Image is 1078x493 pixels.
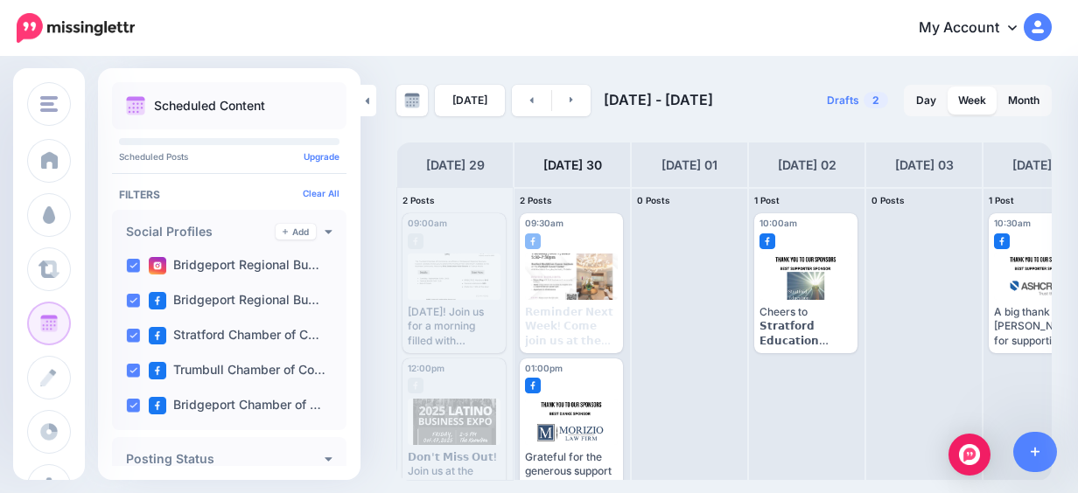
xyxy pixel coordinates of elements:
[759,233,775,249] img: facebook-square.png
[1012,155,1071,176] h4: [DATE] 04
[525,305,618,348] div: 𝗥𝗲𝗺𝗶𝗻𝗱𝗲𝗿 𝗡𝗲𝘅𝘁 𝗪𝗲𝗲𝗸! 𝗖𝗼𝗺𝗲 𝗷𝗼𝗶𝗻 𝘂𝘀 𝗮𝘁 𝘁𝗵𝗲 𝗛𝗮𝗿𝘁𝗳𝗼𝗿𝗱 𝗛𝗲𝗮𝗹𝘁𝗵𝗰𝗮𝗿𝗲 𝗖𝗵𝗮𝗺𝗯𝗲𝗿 𝗔𝗳𝘁𝗲𝗿 𝗛𝗼𝘂𝗿𝘀 𝗘𝘃𝗲𝗻𝘁! [DATE][DAT...
[864,92,888,108] span: 2
[948,87,997,115] a: Week
[778,155,836,176] h4: [DATE] 02
[901,7,1052,50] a: My Account
[543,155,602,176] h4: [DATE] 30
[276,224,316,240] a: Add
[149,397,321,414] label: Bridgeport Chamber of …
[149,257,319,274] label: Bridgeport Regional Bu…
[408,233,423,249] img: facebook-grey-square.png
[637,195,670,205] span: 0 Posts
[426,155,485,176] h4: [DATE] 29
[119,152,339,161] p: Scheduled Posts
[303,188,339,198] a: Clear All
[525,233,541,249] img: facebook-square.png
[997,87,1050,115] a: Month
[119,188,339,201] h4: Filters
[149,327,166,344] img: facebook-square.png
[525,363,563,373] span: 01:00pm
[408,218,447,228] span: 09:00am
[149,327,319,344] label: Stratford Chamber of C…
[759,305,852,348] div: Cheers to 𝗦𝘁𝗿𝗮𝘁𝗳𝗼𝗿𝗱 𝗘𝗱𝘂𝗰𝗮𝘁𝗶𝗼𝗻 𝗔𝘀𝘀𝗼𝗰𝗶𝗮𝘁𝗶𝗼𝗻 for being a 𝗕𝗘𝗦𝗧 𝗦𝘂𝗽𝗽𝗼𝗿𝘁𝗲𝗿 Sponsor at the 2025 BEST Com...
[304,151,339,162] a: Upgrade
[408,378,423,393] img: facebook-grey-square.png
[604,91,713,108] span: [DATE] - [DATE]
[126,96,145,115] img: calendar.png
[661,155,717,176] h4: [DATE] 01
[525,450,618,493] div: Grateful for the generous support of [PERSON_NAME] 𝗟𝗮𝘄 𝗙𝗶𝗿𝗺, a 𝗕𝗘𝗦𝗧 𝗗𝗮𝗻𝗸𝗲 𝗦𝗽𝗼𝗻𝘀𝗼𝗿 for this year's...
[408,450,500,493] div: 𝗗𝗼𝗻'𝘁 𝗠𝗶𝘀𝘀 𝗢𝘂𝘁! Join us at the 𝟮𝟬𝟮𝟱 𝗟𝗮𝘁𝗶𝗻𝗼 𝗕𝘂𝘀𝗶𝗻𝗲𝘀𝘀 𝗘𝘅𝗽𝗼 hosted by the 𝗛𝗶𝘀𝗽𝗮𝗻𝗶𝗰 𝗖𝗵𝗮𝗺𝗯𝗲𝗿 𝗼𝗳 𝗖𝗼𝗺𝗺𝗲𝗿...
[149,362,325,379] label: Trumbull Chamber of Co…
[17,13,135,43] img: Missinglettr
[149,397,166,414] img: facebook-square.png
[994,233,1010,249] img: facebook-square.png
[827,95,859,106] span: Drafts
[40,96,58,112] img: menu.png
[149,257,166,274] img: instagram-square.png
[948,434,990,476] div: Open Intercom Messenger
[525,218,563,228] span: 09:30am
[126,453,325,465] h4: Posting Status
[871,195,905,205] span: 0 Posts
[402,195,435,205] span: 2 Posts
[754,195,780,205] span: 1 Post
[989,195,1014,205] span: 1 Post
[435,85,505,116] a: [DATE]
[404,93,420,108] img: calendar-grey-darker.png
[408,363,444,373] span: 12:00pm
[149,292,166,309] img: facebook-square.png
[126,226,276,238] h4: Social Profiles
[816,85,899,116] a: Drafts2
[149,292,319,309] label: Bridgeport Regional Bu…
[994,218,1031,228] span: 10:30am
[149,362,166,379] img: facebook-square.png
[759,218,797,228] span: 10:00am
[408,305,500,348] div: [DATE]! Join us for a morning filled with insightful discussions and opportunities to connect wit...
[525,378,541,393] img: facebook-square.png
[906,87,947,115] a: Day
[520,195,552,205] span: 2 Posts
[154,100,265,112] p: Scheduled Content
[895,155,954,176] h4: [DATE] 03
